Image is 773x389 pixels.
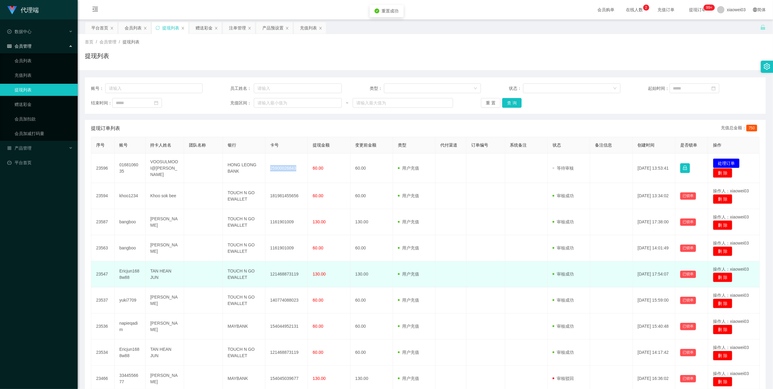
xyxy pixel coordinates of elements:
sup: 2 [643,5,649,11]
button: 删 除 [713,220,732,230]
div: 会员列表 [125,22,142,34]
td: MAYBANK [223,313,265,340]
div: 充值列表 [300,22,317,34]
i: 图标: check-circle-o [7,29,12,34]
span: 变更前金额 [355,143,377,147]
span: 130.00 [313,376,326,381]
div: 平台首页 [91,22,108,34]
span: 审核成功 [553,272,574,276]
i: 图标: close [110,26,114,30]
i: 图标: calendar [154,101,158,105]
span: 卡号 [270,143,279,147]
i: 图标: close [181,26,185,30]
td: 23536 [91,313,115,340]
td: Ericjun1688w88 [115,340,146,366]
td: khoo1234 [115,183,146,209]
span: 账号： [91,85,105,92]
span: 审核成功 [553,324,574,329]
td: 1161901009 [265,235,308,261]
td: 154044952131 [265,313,308,340]
span: 充值区间： [230,100,254,106]
td: [DATE] 14:17:42 [633,340,675,366]
span: 操作人：xiaowei03 [713,188,749,193]
span: 账号 [119,143,128,147]
button: 已锁单 [680,323,696,330]
h1: 代理端 [21,0,39,20]
i: 图标: unlock [760,25,766,30]
span: 提现订单列表 [91,125,120,132]
button: 已锁单 [680,192,696,200]
span: 用户充值 [398,298,419,303]
button: 删 除 [713,377,732,387]
span: 员工姓名： [230,85,254,92]
span: 用户充值 [398,324,419,329]
button: 已锁单 [680,375,696,382]
img: logo.9652507e.png [7,6,17,15]
input: 请输入 [254,83,342,93]
span: 操作人：xiaowei03 [713,267,749,272]
span: 是否锁单 [680,143,697,147]
span: 操作人：xiaowei03 [713,319,749,324]
td: [DATE] 15:40:48 [633,313,675,340]
td: TAN HEAN JUN [146,340,184,366]
span: 创建时间 [638,143,655,147]
i: 图标: down [474,86,477,91]
td: TAN HEAN JUN [146,261,184,287]
span: 750 [746,125,757,131]
td: TOUCH N GO EWALLET [223,340,265,366]
span: 用户充值 [398,245,419,250]
td: [PERSON_NAME] [146,287,184,313]
span: 产品管理 [7,146,32,151]
button: 删 除 [713,246,732,256]
td: 60.00 [351,183,393,209]
i: 图标: close [319,26,322,30]
td: 121468873119 [265,261,308,287]
span: 序号 [96,143,105,147]
span: 类型： [370,85,384,92]
div: 提现列表 [162,22,179,34]
td: [DATE] 15:59:00 [633,287,675,313]
span: 用户充值 [398,193,419,198]
td: 25900026843 [265,154,308,183]
span: 审核成功 [553,245,574,250]
button: 处理订单 [713,158,740,168]
td: 130.00 [351,261,393,287]
i: 图标: close [248,26,251,30]
span: 持卡人姓名 [150,143,172,147]
span: / [119,39,120,44]
span: / [96,39,97,44]
span: 系统备注 [510,143,527,147]
span: 用户充值 [398,166,419,171]
sup: 1202 [704,5,715,11]
span: 等待审核 [553,166,574,171]
span: 130.00 [313,272,326,276]
span: 用户充值 [398,376,419,381]
button: 查 询 [502,98,522,108]
span: 审核成功 [553,193,574,198]
span: 数据中心 [7,29,32,34]
h1: 提现列表 [85,51,109,60]
button: 删 除 [713,299,732,308]
td: 60.00 [351,287,393,313]
span: 60.00 [313,193,323,198]
td: 121468873119 [265,340,308,366]
td: TOUCH N GO EWALLET [223,183,265,209]
span: 操作 [713,143,721,147]
span: 银行 [228,143,236,147]
span: 备注信息 [595,143,612,147]
td: 23596 [91,154,115,183]
td: 181981455656 [265,183,308,209]
td: TOUCH N GO EWALLET [223,287,265,313]
td: 140774088023 [265,287,308,313]
td: 1161901009 [265,209,308,235]
span: 60.00 [313,298,323,303]
button: 删 除 [713,325,732,334]
td: [DATE] 14:01:49 [633,235,675,261]
td: TOUCH N GO EWALLET [223,209,265,235]
span: 用户充值 [398,350,419,355]
a: 代理端 [7,7,39,12]
td: 23537 [91,287,115,313]
span: 充值订单 [655,8,678,12]
span: ~ [342,100,353,106]
td: bangboo [115,235,146,261]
